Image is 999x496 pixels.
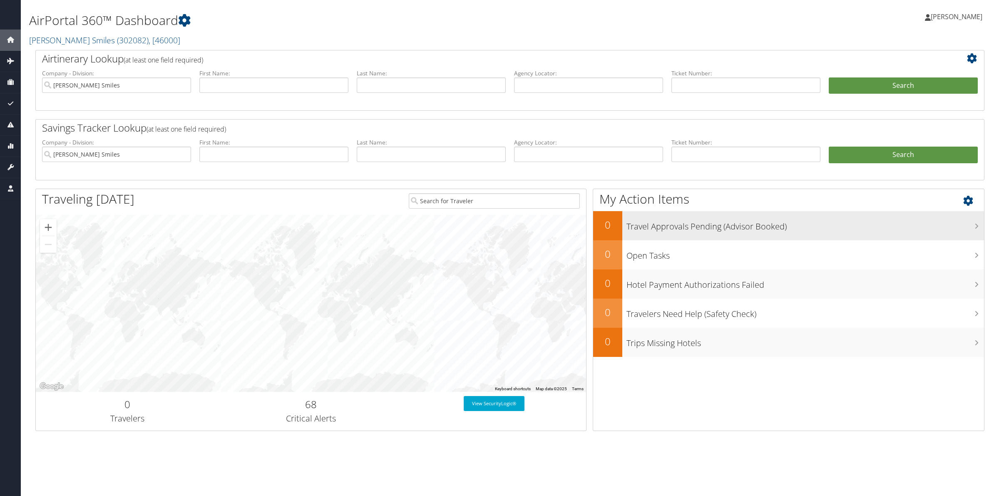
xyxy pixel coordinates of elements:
h1: AirPortal 360™ Dashboard [29,12,670,29]
h2: 0 [593,305,622,319]
input: search accounts [42,147,191,162]
a: Terms (opens in new tab) [572,386,584,391]
label: Ticket Number: [671,69,820,77]
span: (at least one field required) [147,125,226,134]
h2: 68 [226,397,397,411]
h3: Travelers Need Help (Safety Check) [626,304,984,320]
button: Zoom out [40,236,57,253]
h1: Traveling [DATE] [42,190,134,208]
span: , [ 46000 ] [149,35,180,46]
label: Agency Locator: [514,138,663,147]
a: 0Trips Missing Hotels [593,328,984,357]
a: Open this area in Google Maps (opens a new window) [38,381,65,392]
a: [PERSON_NAME] Smiles [29,35,180,46]
h1: My Action Items [593,190,984,208]
a: Search [829,147,978,163]
h2: 0 [593,334,622,349]
h2: Savings Tracker Lookup [42,121,899,135]
span: Map data ©2025 [536,386,567,391]
h3: Hotel Payment Authorizations Failed [626,275,984,291]
h2: 0 [42,397,213,411]
img: Google [38,381,65,392]
h2: 0 [593,276,622,290]
label: Company - Division: [42,138,191,147]
label: First Name: [199,138,348,147]
label: Last Name: [357,69,506,77]
span: ( 302082 ) [117,35,149,46]
h2: 0 [593,218,622,232]
a: 0Travel Approvals Pending (Advisor Booked) [593,211,984,240]
button: Zoom in [40,219,57,236]
button: Search [829,77,978,94]
label: Agency Locator: [514,69,663,77]
button: Keyboard shortcuts [495,386,531,392]
h3: Travel Approvals Pending (Advisor Booked) [626,217,984,232]
a: View SecurityLogic® [464,396,524,411]
h2: Airtinerary Lookup [42,52,899,66]
input: Search for Traveler [409,193,580,209]
h3: Open Tasks [626,246,984,262]
span: [PERSON_NAME] [931,12,982,21]
label: Company - Division: [42,69,191,77]
label: Last Name: [357,138,506,147]
label: Ticket Number: [671,138,820,147]
label: First Name: [199,69,348,77]
a: [PERSON_NAME] [925,4,991,29]
h3: Travelers [42,413,213,424]
h3: Critical Alerts [226,413,397,424]
a: 0Open Tasks [593,240,984,269]
a: 0Hotel Payment Authorizations Failed [593,269,984,299]
h3: Trips Missing Hotels [626,333,984,349]
span: (at least one field required) [124,55,203,65]
h2: 0 [593,247,622,261]
a: 0Travelers Need Help (Safety Check) [593,299,984,328]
